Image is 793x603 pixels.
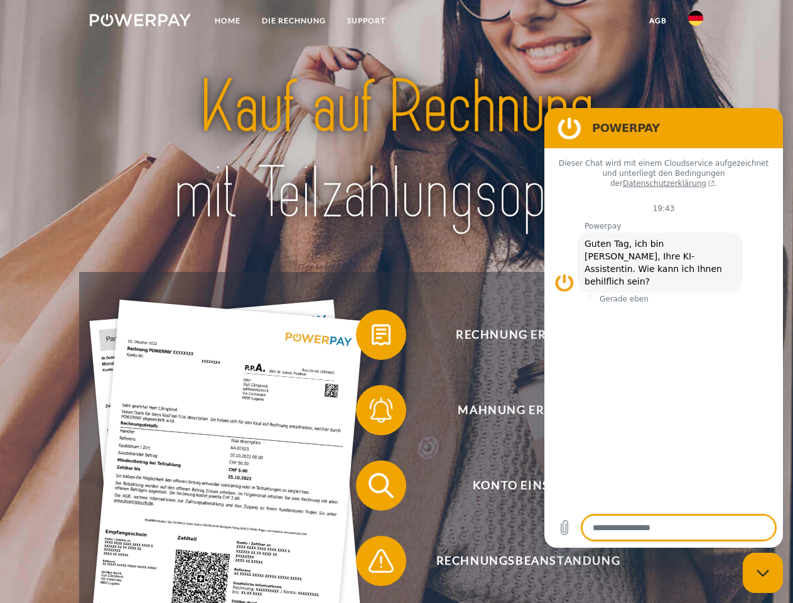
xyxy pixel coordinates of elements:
button: Konto einsehen [356,460,682,511]
img: qb_search.svg [365,470,397,501]
img: title-powerpay_de.svg [120,60,673,241]
span: Rechnungsbeanstandung [374,536,682,586]
img: qb_warning.svg [365,545,397,577]
span: Rechnung erhalten? [374,310,682,360]
img: logo-powerpay-white.svg [90,14,191,26]
a: agb [639,9,677,32]
button: Rechnungsbeanstandung [356,536,682,586]
a: Home [204,9,251,32]
img: qb_bell.svg [365,394,397,426]
button: Mahnung erhalten? [356,385,682,435]
span: Mahnung erhalten? [374,385,682,435]
iframe: Messaging-Fenster [544,108,783,548]
a: DIE RECHNUNG [251,9,337,32]
img: qb_bill.svg [365,319,397,350]
button: Rechnung erhalten? [356,310,682,360]
img: de [688,11,703,26]
iframe: Schaltfläche zum Öffnen des Messaging-Fensters; Konversation läuft [743,553,783,593]
a: SUPPORT [337,9,396,32]
span: Konto einsehen [374,460,682,511]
